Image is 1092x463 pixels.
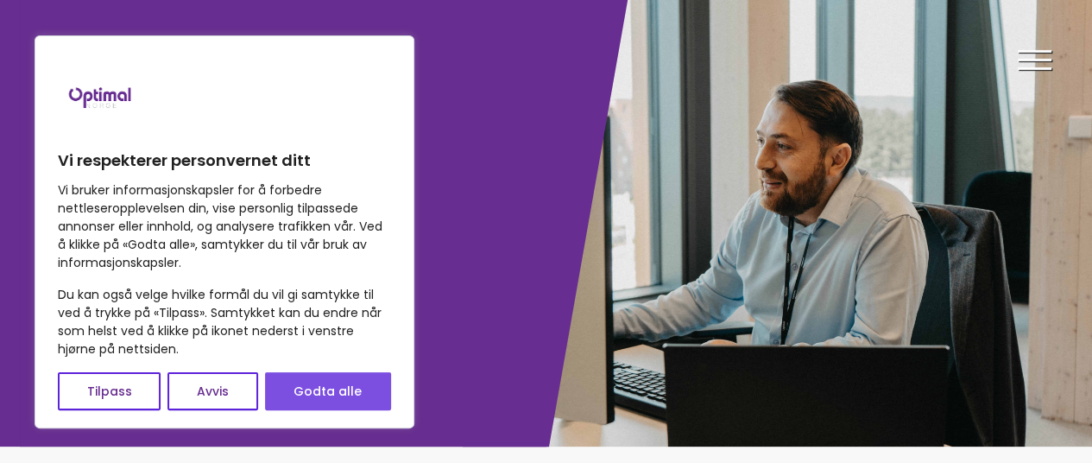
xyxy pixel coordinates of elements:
button: Tilpass [58,372,161,410]
img: Brand logo [58,54,144,140]
button: Godta alle [265,372,391,410]
button: Avvis [167,372,257,410]
p: Vi respekterer personvernet ditt [58,150,391,171]
div: Vi respekterer personvernet ditt [35,35,414,428]
p: Vi bruker informasjonskapsler for å forbedre nettleseropplevelsen din, vise personlig tilpassede ... [58,181,391,272]
p: Du kan også velge hvilke formål du vil gi samtykke til ved å trykke på «Tilpass». Samtykket kan d... [58,286,391,358]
